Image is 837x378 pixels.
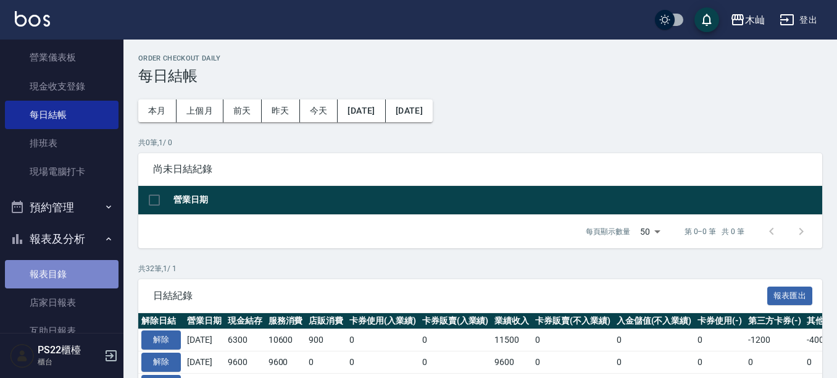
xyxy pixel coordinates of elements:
[138,54,822,62] h2: Order checkout daily
[138,99,177,122] button: 本月
[300,99,338,122] button: 今天
[265,329,306,351] td: 10600
[694,351,745,374] td: 0
[614,329,695,351] td: 0
[265,351,306,374] td: 9600
[141,353,181,372] button: 解除
[745,12,765,28] div: 木屾
[346,313,419,329] th: 卡券使用(入業績)
[745,351,804,374] td: 0
[138,67,822,85] h3: 每日結帳
[694,329,745,351] td: 0
[5,72,119,101] a: 現金收支登錄
[5,288,119,317] a: 店家日報表
[614,313,695,329] th: 入金儲值(不入業績)
[10,343,35,368] img: Person
[262,99,300,122] button: 昨天
[745,313,804,329] th: 第三方卡券(-)
[15,11,50,27] img: Logo
[5,317,119,345] a: 互助日報表
[745,329,804,351] td: -1200
[153,163,807,175] span: 尚未日結紀錄
[225,313,265,329] th: 現金結存
[38,356,101,367] p: 櫃台
[138,263,822,274] p: 共 32 筆, 1 / 1
[170,186,822,215] th: 營業日期
[491,351,532,374] td: 9600
[491,329,532,351] td: 11500
[265,313,306,329] th: 服務消費
[184,351,225,374] td: [DATE]
[5,223,119,255] button: 報表及分析
[306,313,346,329] th: 店販消費
[5,260,119,288] a: 報表目錄
[532,329,614,351] td: 0
[419,351,492,374] td: 0
[5,101,119,129] a: 每日結帳
[225,351,265,374] td: 9600
[694,313,745,329] th: 卡券使用(-)
[138,313,184,329] th: 解除日結
[767,289,813,301] a: 報表匯出
[775,9,822,31] button: 登出
[614,351,695,374] td: 0
[491,313,532,329] th: 業績收入
[223,99,262,122] button: 前天
[184,313,225,329] th: 營業日期
[184,329,225,351] td: [DATE]
[532,351,614,374] td: 0
[5,157,119,186] a: 現場電腦打卡
[685,226,744,237] p: 第 0–0 筆 共 0 筆
[635,215,665,248] div: 50
[177,99,223,122] button: 上個月
[5,191,119,224] button: 預約管理
[586,226,630,237] p: 每頁顯示數量
[138,137,822,148] p: 共 0 筆, 1 / 0
[419,313,492,329] th: 卡券販賣(入業績)
[306,329,346,351] td: 900
[346,329,419,351] td: 0
[306,351,346,374] td: 0
[141,330,181,350] button: 解除
[38,344,101,356] h5: PS22櫃檯
[532,313,614,329] th: 卡券販賣(不入業績)
[5,129,119,157] a: 排班表
[694,7,719,32] button: save
[5,43,119,72] a: 營業儀表板
[419,329,492,351] td: 0
[338,99,385,122] button: [DATE]
[767,287,813,306] button: 報表匯出
[386,99,433,122] button: [DATE]
[225,329,265,351] td: 6300
[153,290,767,302] span: 日結紀錄
[346,351,419,374] td: 0
[725,7,770,33] button: 木屾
